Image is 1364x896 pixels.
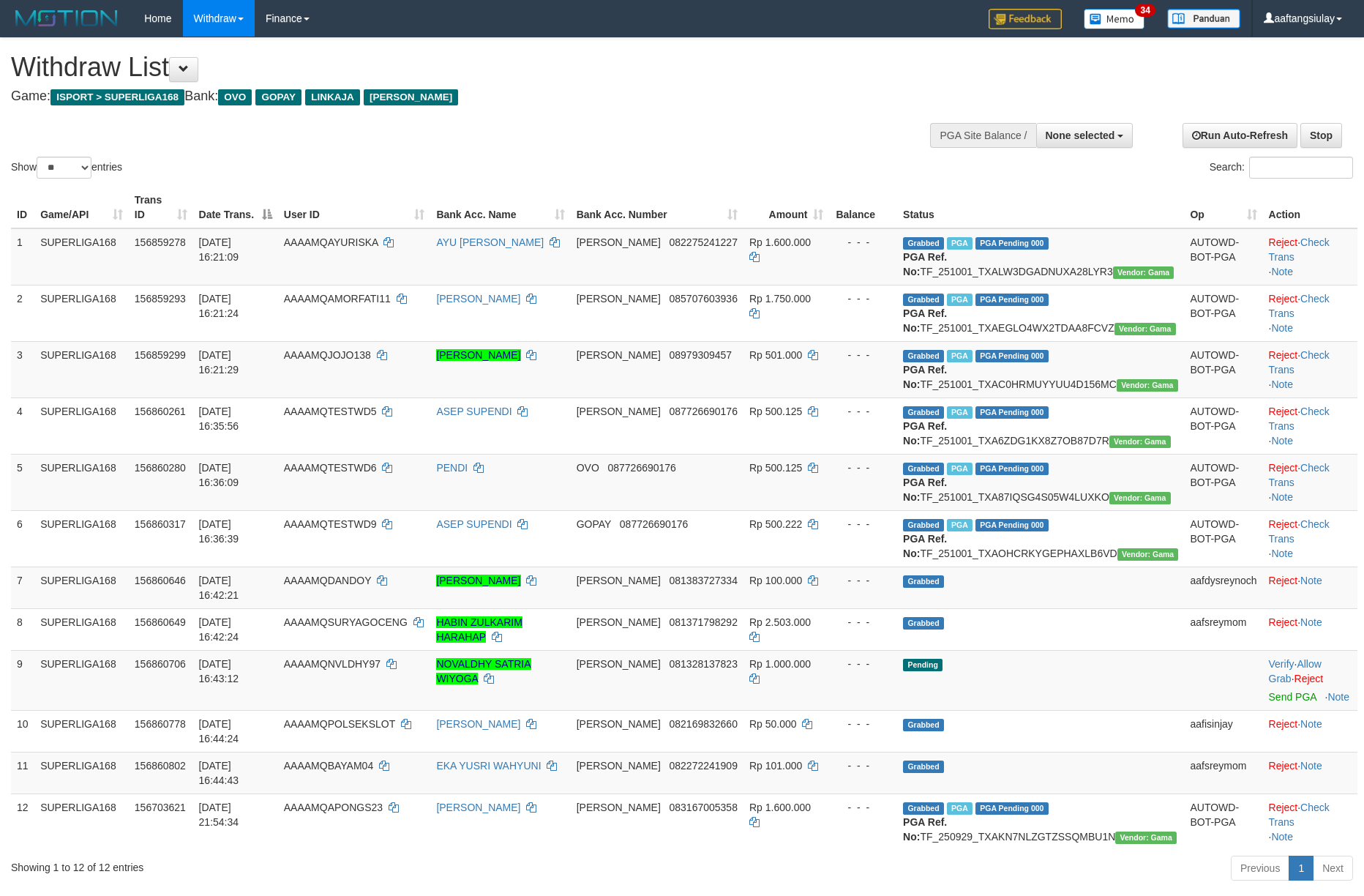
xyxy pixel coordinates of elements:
a: Note [1300,760,1322,772]
span: Copy 087726690176 to clipboard [620,518,688,530]
div: - - - [835,404,891,419]
span: Rp 501.000 [749,349,802,361]
span: [PERSON_NAME] [577,658,661,670]
button: None selected [1036,123,1133,148]
span: AAAAMQTESTWD6 [284,462,377,474]
span: 156860649 [135,616,186,628]
span: AAAAMQPOLSEKSLOT [284,718,395,730]
span: 156859293 [135,293,186,305]
a: ASEP SUPENDI [436,406,511,417]
span: 156703621 [135,802,186,813]
span: 156860280 [135,462,186,474]
span: LINKAJA [305,89,360,105]
a: Note [1300,575,1322,586]
th: Action [1263,187,1357,228]
td: 8 [11,608,34,650]
span: AAAAMQAMORFATI11 [284,293,391,305]
td: SUPERLIGA168 [34,752,129,794]
div: - - - [835,615,891,630]
td: 1 [11,228,34,285]
th: ID [11,187,34,228]
div: - - - [835,800,891,815]
td: aafdysreynoch [1184,567,1262,608]
a: NOVALDHY SATRIA WIYOGA [436,658,531,684]
a: Check Trans [1269,518,1330,545]
td: AUTOWD-BOT-PGA [1184,341,1262,397]
b: PGA Ref. No: [903,364,947,390]
span: AAAAMQNVLDHY97 [284,658,381,670]
b: PGA Ref. No: [903,477,947,503]
a: Check Trans [1269,236,1330,263]
span: Marked by aafheankoy [947,237,973,250]
span: OVO [218,89,252,105]
b: PGA Ref. No: [903,251,947,277]
div: - - - [835,657,891,671]
td: SUPERLIGA168 [34,510,129,567]
span: Rp 1.000.000 [749,658,811,670]
a: Reject [1269,293,1298,305]
span: Copy 081371798292 to clipboard [669,616,737,628]
td: SUPERLIGA168 [34,397,129,454]
span: Copy 087726690176 to clipboard [607,462,675,474]
td: · · [1263,285,1357,341]
img: Button%20Memo.svg [1084,9,1145,29]
span: Copy 087726690176 to clipboard [669,406,737,417]
span: 156860778 [135,718,186,730]
td: aafsreymom [1184,608,1262,650]
th: Status [897,187,1184,228]
span: PGA Pending [975,519,1049,531]
a: Reject [1269,236,1298,248]
span: Rp 1.600.000 [749,802,811,813]
img: panduan.png [1167,9,1240,29]
span: 156860802 [135,760,186,772]
th: Op: activate to sort column ascending [1184,187,1262,228]
span: Grabbed [903,575,944,588]
a: Note [1327,691,1349,703]
a: Note [1271,548,1293,559]
span: [PERSON_NAME] [577,406,661,417]
span: None selected [1046,130,1115,141]
a: Note [1271,831,1293,843]
div: Showing 1 to 12 of 12 entries [11,854,558,875]
b: PGA Ref. No: [903,533,947,559]
td: TF_251001_TXA87IQSG4S05W4LUXKO [897,454,1184,510]
td: aafsreymom [1184,752,1262,794]
div: - - - [835,460,891,475]
a: Stop [1300,123,1342,148]
b: PGA Ref. No: [903,307,947,334]
span: [DATE] 16:21:29 [199,349,239,376]
td: TF_251001_TXALW3DGADNUXA28LYR3 [897,228,1184,285]
span: [DATE] 16:44:24 [199,718,239,744]
span: PGA Pending [975,463,1049,475]
td: · [1263,567,1357,608]
td: 4 [11,397,34,454]
td: 3 [11,341,34,397]
td: · · [1263,650,1357,710]
div: - - - [835,291,891,306]
span: Copy 082272241909 to clipboard [669,760,737,772]
td: TF_250929_TXAKN7NLZGTZSSQMBU1N [897,794,1184,850]
td: 6 [11,510,34,567]
span: AAAAMQSURYAGOCENG [284,616,408,628]
a: Check Trans [1269,349,1330,376]
div: PGA Site Balance / [930,123,1035,148]
span: Marked by aafmaleo [947,406,973,419]
a: [PERSON_NAME] [436,718,520,730]
b: PGA Ref. No: [903,816,947,843]
a: Allow Grab [1269,658,1322,684]
a: Reject [1294,673,1324,684]
a: AYU [PERSON_NAME] [436,236,544,248]
a: [PERSON_NAME] [436,575,520,586]
span: Grabbed [903,463,944,475]
td: SUPERLIGA168 [34,285,129,341]
span: Marked by aafmaleo [947,463,973,475]
span: AAAAMQBAYAM04 [284,760,373,772]
span: Pending [903,659,943,671]
span: PGA Pending [975,350,1049,362]
span: 156860706 [135,658,186,670]
span: PGA Pending [975,406,1049,419]
span: Vendor URL: https://trx31.1velocity.biz [1114,323,1176,335]
td: · [1263,710,1357,752]
span: Rp 1.600.000 [749,236,811,248]
span: Grabbed [903,519,944,531]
